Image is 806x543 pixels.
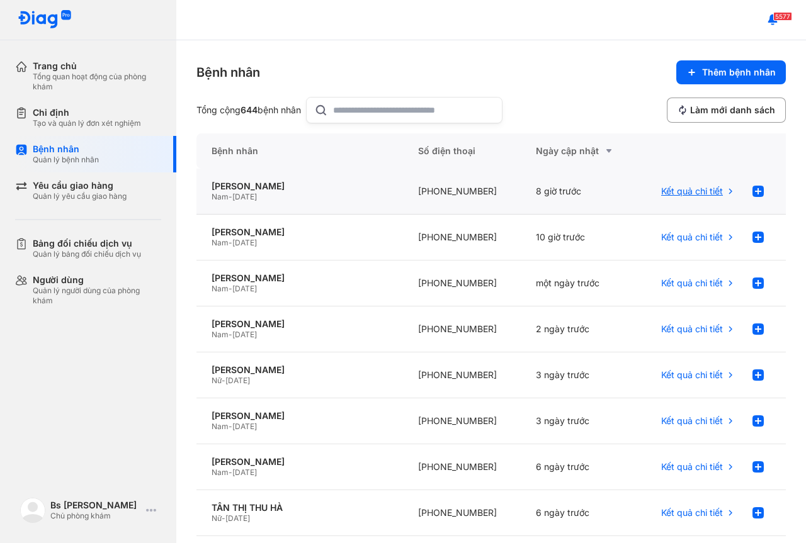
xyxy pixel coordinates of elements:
[222,513,225,523] span: -
[212,192,229,201] span: Nam
[20,498,45,523] img: logo
[33,238,141,249] div: Bảng đối chiếu dịch vụ
[18,10,72,30] img: logo
[521,490,639,536] div: 6 ngày trước
[521,352,639,398] div: 3 ngày trước
[229,284,232,293] span: -
[232,422,257,431] span: [DATE]
[661,323,723,335] span: Kết quả chi tiết
[225,376,250,385] span: [DATE]
[232,238,257,247] span: [DATE]
[521,215,639,260] div: 10 giờ trước
[661,232,723,243] span: Kết quả chi tiết
[403,215,521,260] div: [PHONE_NUMBER]
[33,155,99,165] div: Quản lý bệnh nhân
[661,461,723,473] span: Kết quả chi tiết
[212,227,388,238] div: [PERSON_NAME]
[33,107,141,118] div: Chỉ định
[229,192,232,201] span: -
[403,490,521,536] div: [PHONE_NUMBER]
[229,422,232,431] span: -
[232,284,257,293] span: [DATE]
[229,330,232,339] span: -
[403,444,521,490] div: [PHONE_NUMBER]
[33,274,161,286] div: Người dùng
[232,467,257,477] span: [DATE]
[773,12,792,21] span: 5577
[667,98,786,123] button: Làm mới danh sách
[33,286,161,306] div: Quản lý người dùng của phòng khám
[33,249,141,259] div: Quản lý bảng đối chiếu dịch vụ
[403,260,521,306] div: [PHONE_NUMBER]
[690,104,775,116] span: Làm mới danh sách
[212,330,229,339] span: Nam
[33,191,127,201] div: Quản lý yêu cầu giao hàng
[212,238,229,247] span: Nam
[676,60,786,84] button: Thêm bệnh nhân
[521,444,639,490] div: 6 ngày trước
[212,318,388,330] div: [PERSON_NAME]
[212,502,388,513] div: TÂN THỊ THU HÀ
[403,306,521,352] div: [PHONE_NUMBER]
[232,192,257,201] span: [DATE]
[212,284,229,293] span: Nam
[661,277,723,289] span: Kết quả chi tiết
[536,143,623,159] div: Ngày cập nhật
[661,369,723,381] span: Kết quả chi tiết
[403,169,521,215] div: [PHONE_NUMBER]
[521,169,639,215] div: 8 giờ trước
[241,104,258,115] span: 644
[661,507,723,518] span: Kết quả chi tiết
[50,511,141,521] div: Chủ phòng khám
[521,306,639,352] div: 2 ngày trước
[33,60,161,72] div: Trang chủ
[403,352,521,398] div: [PHONE_NUMBER]
[212,513,222,523] span: Nữ
[196,104,301,116] div: Tổng cộng bệnh nhân
[212,364,388,376] div: [PERSON_NAME]
[702,67,776,78] span: Thêm bệnh nhân
[229,467,232,477] span: -
[212,181,388,192] div: [PERSON_NAME]
[212,272,388,284] div: [PERSON_NAME]
[661,415,723,427] span: Kết quả chi tiết
[521,260,639,306] div: một ngày trước
[232,330,257,339] span: [DATE]
[212,467,229,477] span: Nam
[33,118,141,128] div: Tạo và quản lý đơn xét nghiệm
[196,133,403,169] div: Bệnh nhân
[229,238,232,247] span: -
[212,456,388,467] div: [PERSON_NAME]
[212,376,222,385] span: Nữ
[212,422,229,431] span: Nam
[33,143,99,155] div: Bệnh nhân
[33,180,127,191] div: Yêu cầu giao hàng
[403,133,521,169] div: Số điện thoại
[222,376,225,385] span: -
[661,186,723,197] span: Kết quả chi tiết
[50,500,141,511] div: Bs [PERSON_NAME]
[521,398,639,444] div: 3 ngày trước
[196,64,260,81] div: Bệnh nhân
[33,72,161,92] div: Tổng quan hoạt động của phòng khám
[225,513,250,523] span: [DATE]
[403,398,521,444] div: [PHONE_NUMBER]
[212,410,388,422] div: [PERSON_NAME]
